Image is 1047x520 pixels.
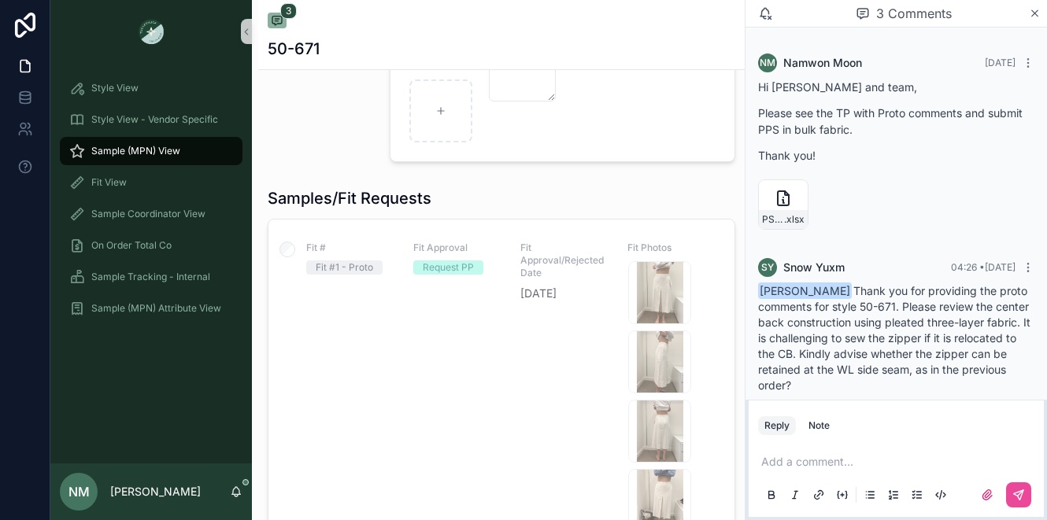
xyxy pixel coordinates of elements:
[91,82,139,94] span: Style View
[783,260,845,275] span: Snow Yuxm
[60,105,242,134] a: Style View - Vendor Specific
[761,261,774,274] span: SY
[520,286,609,301] span: [DATE]
[60,231,242,260] a: On Order Total Co
[60,294,242,323] a: Sample (MPN) Attribute View
[91,176,127,189] span: Fit View
[268,187,431,209] h1: Samples/Fit Requests
[91,208,205,220] span: Sample Coordinator View
[760,57,775,69] span: NM
[60,168,242,197] a: Fit View
[758,105,1034,138] p: Please see the TP with Proto comments and submit PPS in bulk fabric.
[268,38,320,60] h1: 50-671
[520,242,609,279] span: Fit Approval/Rejected Date
[306,242,394,254] span: Fit #
[758,284,1030,392] span: Thank you for providing the proto comments for style 50-671. Please review the center back constr...
[280,3,297,19] span: 3
[627,242,716,254] span: Fit Photos
[985,57,1016,68] span: [DATE]
[268,13,287,31] button: 3
[802,416,836,435] button: Note
[316,260,373,275] div: Fit #1 - Proto
[762,213,784,226] span: PS26_50-671_SOLID-PHOEBE-SKIRT_VW_-Proto_[DATE]
[758,416,796,435] button: Reply
[91,271,210,283] span: Sample Tracking - Internal
[50,63,252,343] div: scrollable content
[91,145,180,157] span: Sample (MPN) View
[68,482,90,501] span: NM
[423,260,474,275] div: Request PP
[60,200,242,228] a: Sample Coordinator View
[784,213,805,226] span: .xlsx
[91,239,172,252] span: On Order Total Co
[60,137,242,165] a: Sample (MPN) View
[91,302,221,315] span: Sample (MPN) Attribute View
[758,79,1034,95] p: Hi [PERSON_NAME] and team,
[783,55,862,71] span: Namwon Moon
[91,113,218,126] span: Style View - Vendor Specific
[139,19,164,44] img: App logo
[413,242,501,254] span: Fit Approval
[60,263,242,291] a: Sample Tracking - Internal
[758,147,1034,164] p: Thank you!
[951,261,1016,273] span: 04:26 • [DATE]
[758,282,852,299] span: [PERSON_NAME]
[876,4,952,23] span: 3 Comments
[808,419,830,432] div: Note
[60,74,242,102] a: Style View
[110,484,201,500] p: [PERSON_NAME]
